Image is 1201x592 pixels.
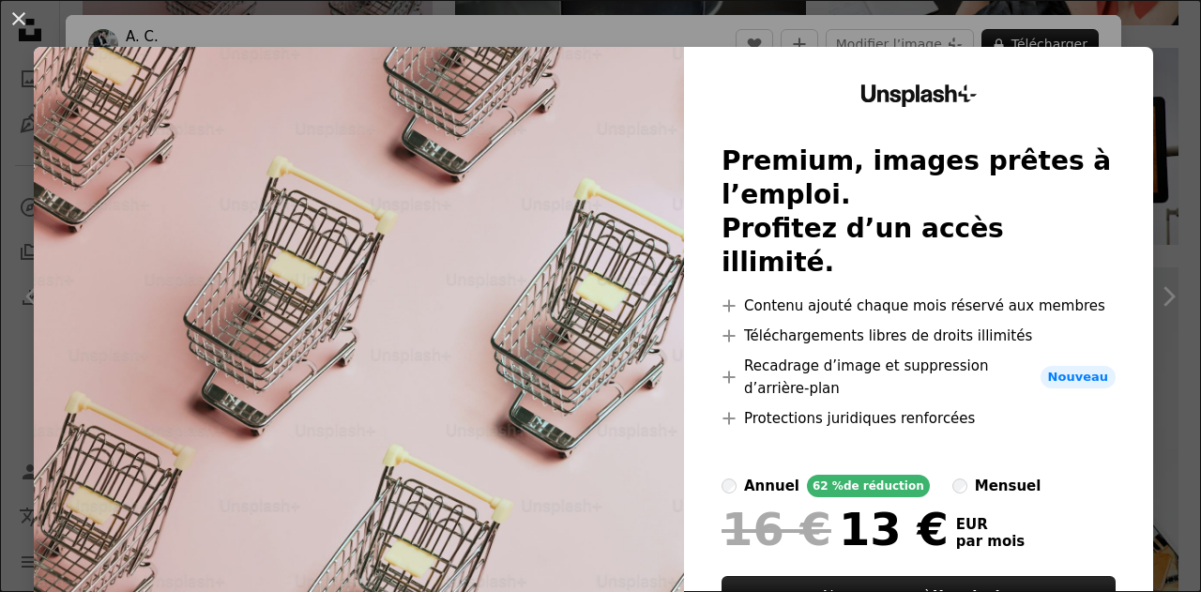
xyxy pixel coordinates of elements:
[975,475,1041,497] div: mensuel
[1041,366,1116,388] span: Nouveau
[744,475,799,497] div: annuel
[952,478,967,493] input: mensuel
[722,295,1116,317] li: Contenu ajouté chaque mois réservé aux membres
[722,505,831,554] span: 16 €
[722,407,1116,430] li: Protections juridiques renforcées
[722,325,1116,347] li: Téléchargements libres de droits illimités
[956,516,1025,533] span: EUR
[807,475,930,497] div: 62 % de réduction
[722,144,1116,280] h2: Premium, images prêtes à l’emploi. Profitez d’un accès illimité.
[722,478,737,493] input: annuel62 %de réduction
[722,355,1116,400] li: Recadrage d’image et suppression d’arrière-plan
[722,505,949,554] div: 13 €
[956,533,1025,550] span: par mois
